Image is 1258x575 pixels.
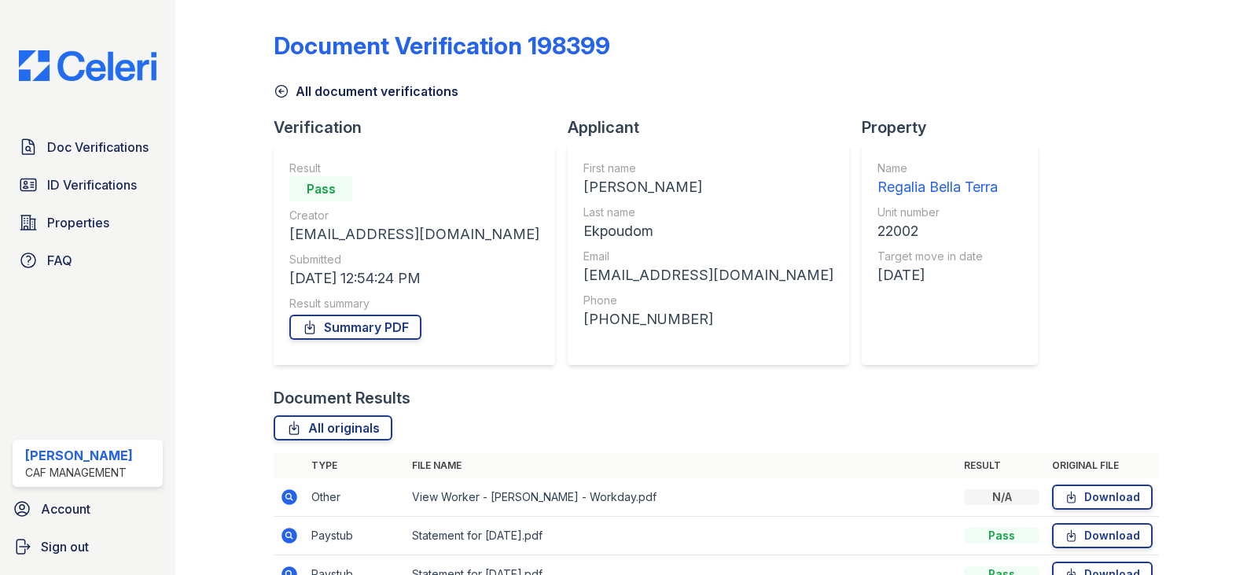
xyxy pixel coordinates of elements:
[964,528,1039,544] div: Pass
[1192,512,1242,559] iframe: chat widget
[1052,523,1153,548] a: Download
[6,493,169,525] a: Account
[877,176,998,198] div: Regalia Bella Terra
[274,415,392,440] a: All originals
[877,160,998,198] a: Name Regalia Bella Terra
[583,205,833,220] div: Last name
[305,453,406,478] th: Type
[406,478,958,517] td: View Worker - [PERSON_NAME] - Workday.pdf
[13,169,163,201] a: ID Verifications
[877,249,998,264] div: Target move in date
[862,116,1050,138] div: Property
[1052,485,1153,510] a: Download
[583,264,833,286] div: [EMAIL_ADDRESS][DOMAIN_NAME]
[305,478,406,517] td: Other
[289,315,421,340] a: Summary PDF
[13,245,163,276] a: FAQ
[958,453,1046,478] th: Result
[274,31,610,60] div: Document Verification 198399
[289,252,539,267] div: Submitted
[25,465,133,481] div: CAF Management
[25,446,133,465] div: [PERSON_NAME]
[289,208,539,223] div: Creator
[305,517,406,555] td: Paystub
[877,264,998,286] div: [DATE]
[47,213,109,232] span: Properties
[568,116,862,138] div: Applicant
[406,517,958,555] td: Statement for [DATE].pdf
[406,453,958,478] th: File name
[877,220,998,242] div: 22002
[6,531,169,562] a: Sign out
[583,293,833,308] div: Phone
[41,499,90,518] span: Account
[964,489,1039,505] div: N/A
[41,537,89,556] span: Sign out
[47,138,149,157] span: Doc Verifications
[13,131,163,163] a: Doc Verifications
[274,82,458,101] a: All document verifications
[877,205,998,220] div: Unit number
[583,308,833,330] div: [PHONE_NUMBER]
[289,223,539,245] div: [EMAIL_ADDRESS][DOMAIN_NAME]
[289,176,352,201] div: Pass
[289,267,539,289] div: [DATE] 12:54:24 PM
[583,220,833,242] div: Ekpoudom
[47,251,72,270] span: FAQ
[6,50,169,81] img: CE_Logo_Blue-a8612792a0a2168367f1c8372b55b34899dd931a85d93a1a3d3e32e68fde9ad4.png
[47,175,137,194] span: ID Verifications
[583,176,833,198] div: [PERSON_NAME]
[289,160,539,176] div: Result
[274,387,410,409] div: Document Results
[289,296,539,311] div: Result summary
[13,207,163,238] a: Properties
[1046,453,1159,478] th: Original file
[877,160,998,176] div: Name
[274,116,568,138] div: Verification
[583,249,833,264] div: Email
[583,160,833,176] div: First name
